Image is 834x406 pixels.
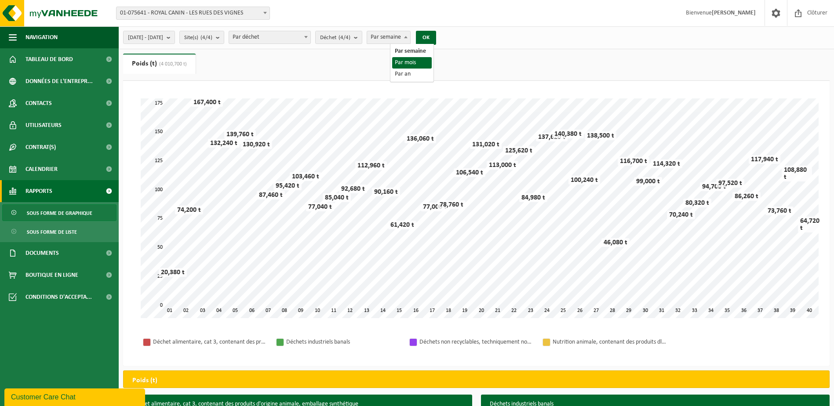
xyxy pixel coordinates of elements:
div: 137,620 t [536,133,568,141]
strong: [PERSON_NAME] [712,10,756,16]
div: 139,760 t [224,130,256,139]
li: Par mois [392,57,432,69]
span: Boutique en ligne [25,264,78,286]
span: Sous forme de liste [27,224,77,240]
span: Contacts [25,92,52,114]
div: 113,000 t [487,161,518,170]
button: [DATE] - [DATE] [123,31,175,44]
li: Par an [392,69,432,80]
span: Par déchet [229,31,311,44]
div: 84,980 t [519,193,547,202]
div: Déchets industriels banals [286,337,401,348]
span: Sous forme de graphique [27,205,92,221]
count: (4/4) [339,35,350,40]
div: 77,040 t [306,203,334,211]
span: 01-075641 - ROYAL CANIN - LES RUES DES VIGNES [117,7,270,19]
div: 125,620 t [503,146,535,155]
div: 130,920 t [240,140,272,149]
span: Par déchet [229,31,310,43]
div: 87,460 t [257,191,285,199]
a: Sous forme de graphique [2,204,117,221]
div: 95,420 t [273,181,302,190]
div: 132,240 t [208,139,240,148]
div: 64,720 t [798,217,822,232]
div: 131,020 t [470,140,502,149]
button: OK [416,31,436,45]
button: Déchet(4/4) [315,31,362,44]
div: 77,000 t [421,203,449,211]
div: 61,420 t [388,221,416,229]
div: 80,320 t [683,199,711,207]
span: Conditions d'accepta... [25,286,92,308]
div: 138,500 t [585,131,616,140]
span: Rapports [25,180,52,202]
span: (4 010,700 t) [157,62,187,67]
div: 99,000 t [634,177,662,186]
div: Déchets non recyclables, techniquement non combustibles (combustibles) [419,337,534,348]
span: Tableau de bord [25,48,73,70]
count: (4/4) [200,35,212,40]
span: Contrat(s) [25,136,56,158]
div: 92,680 t [339,185,367,193]
span: Déchet [320,31,350,44]
div: 74,200 t [175,206,203,214]
span: Par semaine [367,31,410,43]
div: 85,040 t [323,193,351,202]
div: 20,380 t [159,268,187,277]
div: 136,060 t [404,134,436,143]
span: Documents [25,242,59,264]
div: 116,700 t [618,157,649,166]
div: 114,320 t [651,159,682,168]
span: [DATE] - [DATE] [128,31,163,44]
div: Nutrition animale, contenant des produits dl'origine animale, non emballé, catégorie 3 [553,337,667,348]
div: 112,960 t [355,161,387,170]
h2: Poids (t) [124,371,166,390]
div: 106,540 t [454,168,485,177]
div: 90,160 t [372,188,400,196]
span: Site(s) [184,31,212,44]
div: 97,520 t [716,179,744,188]
span: Navigation [25,26,58,48]
div: 100,240 t [568,176,600,185]
span: Données de l'entrepr... [25,70,93,92]
li: Par semaine [392,46,432,57]
span: Calendrier [25,158,58,180]
div: 94,700 t [700,182,728,191]
span: 01-075641 - ROYAL CANIN - LES RUES DES VIGNES [116,7,270,20]
div: 117,940 t [749,155,780,164]
div: 86,260 t [732,192,761,201]
span: Utilisateurs [25,114,62,136]
div: 70,240 t [667,210,695,219]
button: Site(s)(4/4) [179,31,224,44]
div: 78,760 t [437,200,466,209]
div: Déchet alimentaire, cat 3, contenant des produits d'origine animale, emballage synthétique [153,337,267,348]
a: Sous forme de liste [2,223,117,240]
div: 73,760 t [765,207,794,215]
div: 46,080 t [601,238,630,247]
div: 167,400 t [191,98,223,107]
div: 140,380 t [552,130,584,138]
div: 108,880 t [782,166,812,181]
iframe: chat widget [4,387,147,406]
div: 103,460 t [290,172,321,181]
a: Poids (t) [123,54,196,74]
